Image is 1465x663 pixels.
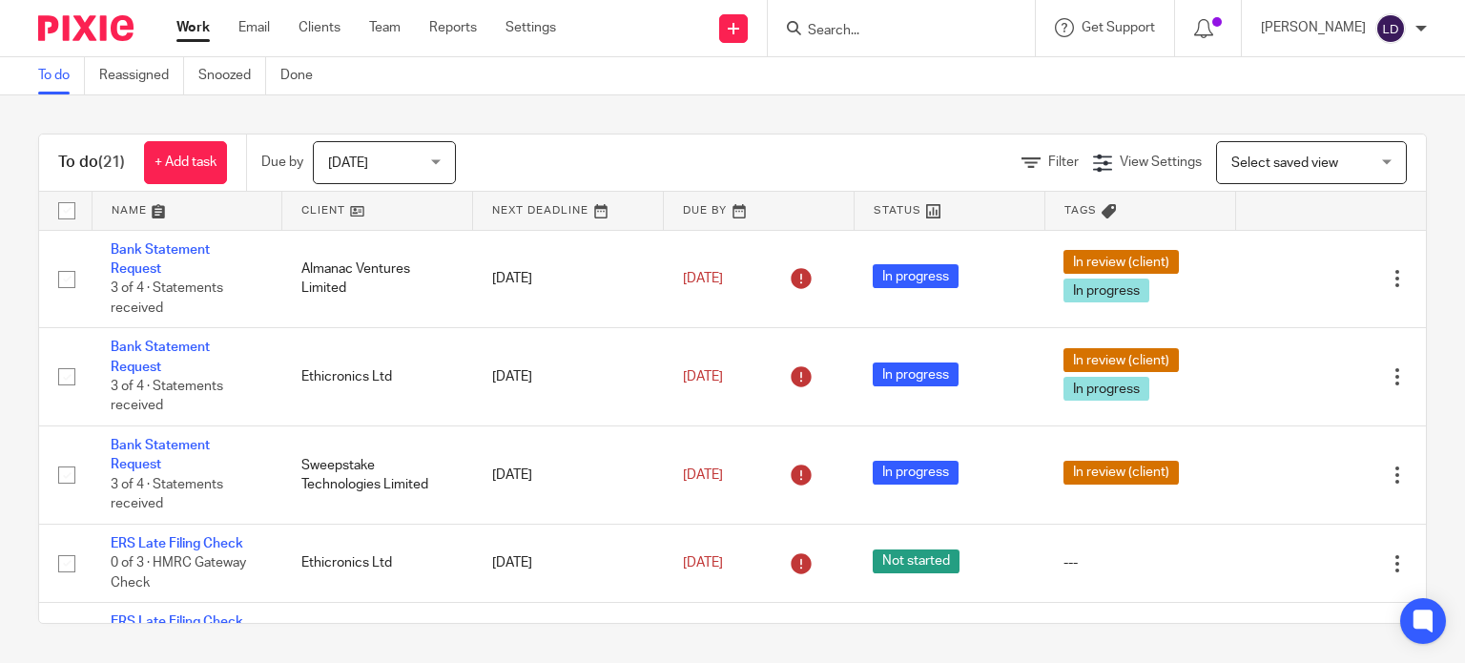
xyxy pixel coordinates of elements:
[1375,13,1406,44] img: svg%3E
[473,230,664,328] td: [DATE]
[873,461,959,485] span: In progress
[473,524,664,602] td: [DATE]
[683,468,723,482] span: [DATE]
[282,230,473,328] td: Almanac Ventures Limited
[111,341,210,373] a: Bank Statement Request
[873,549,959,573] span: Not started
[429,18,477,37] a: Reports
[473,328,664,426] td: [DATE]
[111,243,210,276] a: Bank Statement Request
[261,153,303,172] p: Due by
[238,18,270,37] a: Email
[38,15,134,41] img: Pixie
[873,264,959,288] span: In progress
[58,153,125,173] h1: To do
[1063,250,1179,274] span: In review (client)
[473,426,664,525] td: [DATE]
[1063,461,1179,485] span: In review (client)
[683,272,723,285] span: [DATE]
[1120,155,1202,169] span: View Settings
[111,615,243,629] a: ERS Late Filing Check
[1063,553,1216,572] div: ---
[282,426,473,525] td: Sweepstake Technologies Limited
[369,18,401,37] a: Team
[328,156,368,170] span: [DATE]
[99,57,184,94] a: Reassigned
[176,18,210,37] a: Work
[98,155,125,170] span: (21)
[1231,156,1338,170] span: Select saved view
[111,537,243,550] a: ERS Late Filing Check
[111,380,223,413] span: 3 of 4 · Statements received
[506,18,556,37] a: Settings
[144,141,227,184] a: + Add task
[111,281,223,315] span: 3 of 4 · Statements received
[280,57,327,94] a: Done
[299,18,340,37] a: Clients
[1261,18,1366,37] p: [PERSON_NAME]
[38,57,85,94] a: To do
[111,556,246,590] span: 0 of 3 · HMRC Gateway Check
[111,478,223,511] span: 3 of 4 · Statements received
[683,556,723,570] span: [DATE]
[1063,279,1149,302] span: In progress
[1063,348,1179,372] span: In review (client)
[873,363,959,386] span: In progress
[111,439,210,471] a: Bank Statement Request
[1064,205,1097,216] span: Tags
[282,328,473,426] td: Ethicronics Ltd
[1063,377,1149,401] span: In progress
[282,524,473,602] td: Ethicronics Ltd
[683,370,723,383] span: [DATE]
[1082,21,1155,34] span: Get Support
[806,23,978,40] input: Search
[1048,155,1079,169] span: Filter
[198,57,266,94] a: Snoozed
